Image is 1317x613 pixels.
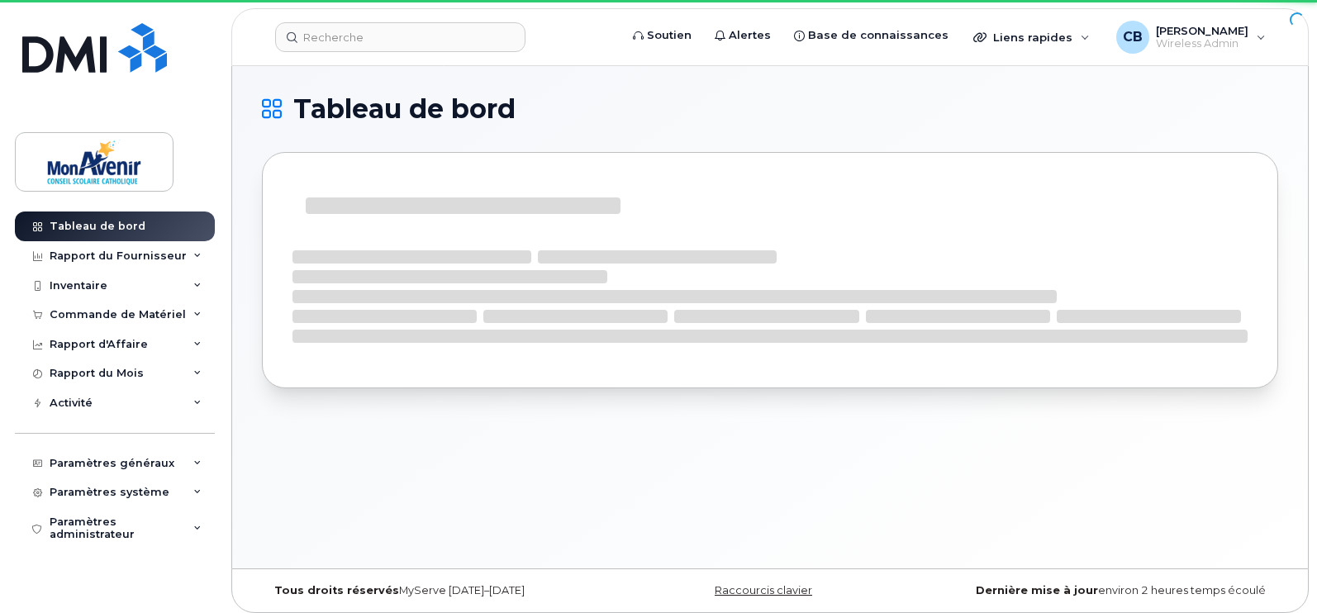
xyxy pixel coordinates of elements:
div: environ 2 heures temps écoulé [939,584,1278,597]
a: Raccourcis clavier [715,584,812,596]
strong: Dernière mise à jour [976,584,1098,596]
span: Tableau de bord [293,97,516,121]
div: MyServe [DATE]–[DATE] [262,584,601,597]
strong: Tous droits réservés [274,584,399,596]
